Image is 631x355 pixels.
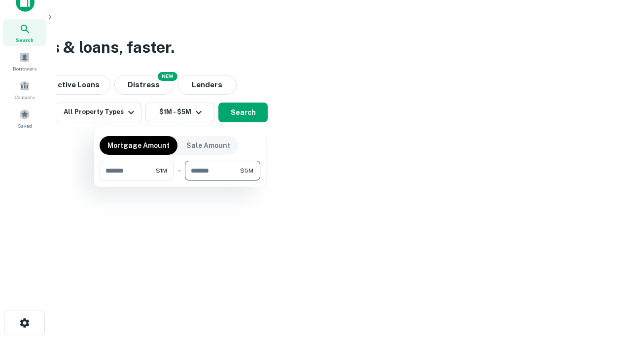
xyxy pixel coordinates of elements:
[240,166,253,175] span: $5M
[107,140,170,151] p: Mortgage Amount
[178,161,181,180] div: -
[186,140,230,151] p: Sale Amount
[582,276,631,323] iframe: Chat Widget
[156,166,167,175] span: $1M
